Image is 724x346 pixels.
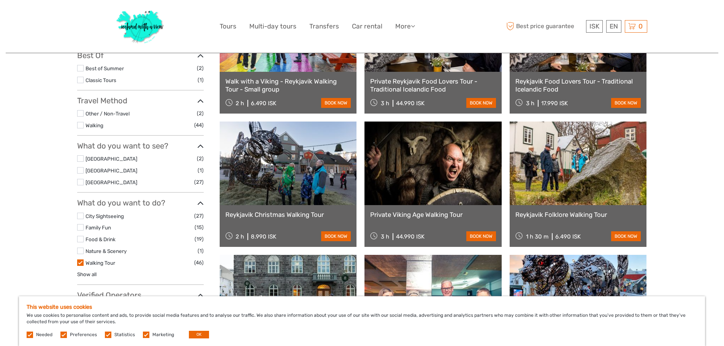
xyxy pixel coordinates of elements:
a: Classic Tours [86,77,116,83]
a: book now [321,231,351,241]
a: Best of Summer [86,65,124,71]
a: More [395,21,415,32]
span: (1) [198,246,204,255]
div: 6.490 ISK [251,100,276,107]
a: book now [466,98,496,108]
span: Best price guarantee [505,20,584,33]
a: Reykjavik Folklore Walking Tour [515,211,641,218]
a: Transfers [309,21,339,32]
h3: What do you want to do? [77,198,204,207]
span: (1) [198,166,204,175]
div: 17.990 ISK [541,100,568,107]
h3: Verified Operators [77,291,204,300]
span: 3 h [381,100,389,107]
a: Reykjavik Christmas Walking Tour [225,211,351,218]
button: OK [189,331,209,338]
span: (2) [197,154,204,163]
a: Walk with a Viking - Reykjavik Walking Tour - Small group [225,77,351,93]
a: book now [466,231,496,241]
a: book now [321,98,351,108]
span: 1 h 30 m [526,233,548,240]
label: Marketing [152,332,174,338]
span: ISK [589,22,599,30]
p: We're away right now. Please check back later! [11,13,86,19]
span: 0 [637,22,644,30]
span: (2) [197,109,204,118]
span: 2 h [236,233,244,240]
h3: Travel Method [77,96,204,105]
a: Private Viking Age Walking Tour [370,211,496,218]
a: [GEOGRAPHIC_DATA] [86,156,137,162]
a: City Sightseeing [86,213,124,219]
h5: This website uses cookies [27,304,697,310]
span: (2) [197,64,204,73]
h3: What do you want to see? [77,141,204,150]
a: book now [611,231,641,241]
span: 2 h [236,100,244,107]
span: (44) [194,121,204,130]
a: Private Reykjavik Food Lovers Tour - Traditional Icelandic Food [370,77,496,93]
span: 3 h [526,100,534,107]
div: 44.990 ISK [396,233,425,240]
span: (15) [195,223,204,232]
a: Other / Non-Travel [86,111,130,117]
a: Car rental [352,21,382,32]
a: Multi-day tours [249,21,296,32]
span: (19) [195,235,204,243]
div: We use cookies to personalise content and ads, to provide social media features and to analyse ou... [19,296,705,346]
span: (27) [194,212,204,220]
span: (27) [194,178,204,186]
div: 44.990 ISK [396,100,425,107]
a: [GEOGRAPHIC_DATA] [86,179,137,185]
a: Food & Drink [86,236,116,242]
a: Walking Tour [86,260,115,266]
a: Reykjavik Food Lovers Tour - Traditional Icelandic Food [515,77,641,93]
h3: Best Of [77,51,204,60]
div: EN [606,20,621,33]
a: Family Fun [86,224,111,231]
div: 6.490 ISK [555,233,581,240]
label: Preferences [70,332,97,338]
span: 3 h [381,233,389,240]
a: [GEOGRAPHIC_DATA] [86,167,137,174]
a: Nature & Scenery [86,248,127,254]
a: book now [611,98,641,108]
a: Show all [77,271,97,277]
img: 1077-ca632067-b948-436b-9c7a-efe9894e108b_logo_big.jpg [112,6,168,47]
label: Statistics [114,332,135,338]
label: Needed [36,332,52,338]
a: Tours [220,21,236,32]
div: 8.990 ISK [251,233,276,240]
span: (46) [194,258,204,267]
button: Open LiveChat chat widget [87,12,97,21]
a: Walking [86,122,103,128]
span: (1) [198,76,204,84]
